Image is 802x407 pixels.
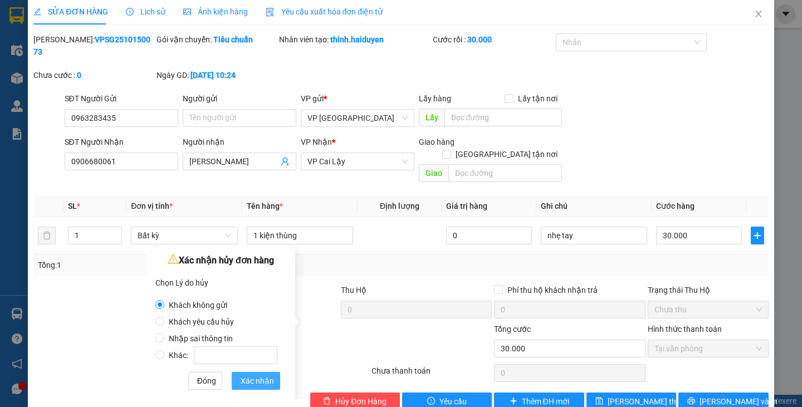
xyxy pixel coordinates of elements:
button: plus [751,227,764,244]
div: SĐT Người Gửi [65,92,178,105]
th: Ghi chú [536,195,652,217]
span: Xác nhận [241,375,274,387]
span: Khách yêu cầu hủy [164,317,238,326]
span: edit [33,8,41,16]
span: close [754,9,763,18]
input: Khác: [194,346,277,364]
span: VP Sài Gòn [307,110,408,126]
span: [GEOGRAPHIC_DATA] tận nơi [451,148,562,160]
div: [PERSON_NAME]: [33,33,154,58]
button: Đóng [188,372,222,390]
b: 30.000 [467,35,492,44]
span: Tên hàng [247,202,283,210]
span: Giao hàng [419,138,454,146]
span: SL [68,202,77,210]
span: printer [687,397,695,406]
div: Chưa cước : [33,69,154,81]
span: Thu Hộ [341,286,366,295]
div: Cước rồi : [433,33,554,46]
span: clock-circle [126,8,134,16]
span: Ảnh kiện hàng [183,7,248,16]
span: VP Nhận [301,138,332,146]
span: Lấy hàng [419,94,451,103]
input: Dọc đường [444,109,562,126]
span: VP Cai Lậy [307,153,408,170]
input: Dọc đường [448,164,562,182]
img: icon [266,8,275,17]
div: VP gửi [301,92,414,105]
span: Giá trị hàng [446,202,487,210]
div: Chưa thanh toán [370,365,493,384]
input: Ghi Chú [541,227,647,244]
span: Chưa thu [654,301,762,318]
span: user-add [281,157,290,166]
span: save [595,397,603,406]
span: Tại văn phòng [654,340,762,357]
div: Người gửi [183,92,296,105]
span: SỬA ĐƠN HÀNG [33,7,107,16]
span: warning [168,253,179,264]
span: delete [323,397,331,406]
span: Cước hàng [656,202,695,210]
div: Ngày GD: [157,69,277,81]
span: Lấy tận nơi [514,92,562,105]
div: Nhân viên tạo: [279,33,431,46]
span: plus [751,231,764,240]
input: VD: Bàn, Ghế [247,227,353,244]
span: Đơn vị tính [131,202,173,210]
span: Tổng cước [494,325,531,334]
span: plus [510,397,517,406]
div: Chọn Lý do hủy [155,274,286,291]
span: Nhập sai thông tin [164,334,237,343]
div: SĐT Người Nhận [65,136,178,148]
span: exclamation-circle [427,397,435,406]
b: 0 [77,71,81,80]
b: thinh.haiduyen [330,35,384,44]
button: delete [38,227,56,244]
span: Khác: [164,351,282,360]
b: [DATE] 10:24 [190,71,236,80]
label: Hình thức thanh toán [648,325,722,334]
div: Tổng: 1 [38,259,310,271]
div: Trạng thái Thu Hộ [648,284,769,296]
span: Khách không gửi [164,301,232,310]
div: Gói vận chuyển: [157,33,277,46]
b: Tiêu chuẩn [213,35,253,44]
span: picture [183,8,191,16]
div: Xác nhận hủy đơn hàng [155,252,286,269]
span: Yêu cầu xuất hóa đơn điện tử [266,7,383,16]
span: Lấy [419,109,444,126]
span: Lịch sử [126,7,165,16]
span: Phí thu hộ khách nhận trả [503,284,602,296]
span: Định lượng [380,202,419,210]
button: Xác nhận [232,372,280,390]
div: Người nhận [183,136,296,148]
span: Bất kỳ [138,227,231,244]
span: Giao [419,164,448,182]
span: Đóng [197,375,216,387]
